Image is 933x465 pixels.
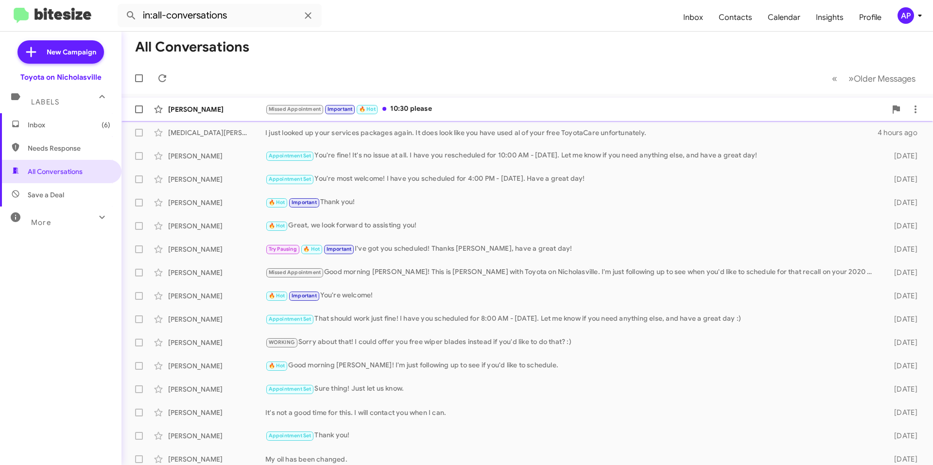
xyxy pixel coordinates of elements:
div: [DATE] [879,454,925,464]
span: Appointment Set [269,432,311,439]
div: [DATE] [879,384,925,394]
div: [PERSON_NAME] [168,151,265,161]
span: Appointment Set [269,153,311,159]
div: [DATE] [879,314,925,324]
div: [MEDICAL_DATA][PERSON_NAME] [168,128,265,138]
h1: All Conversations [135,39,249,55]
div: [DATE] [879,221,925,231]
input: Search [118,4,322,27]
div: [DATE] [879,151,925,161]
nav: Page navigation example [827,69,921,88]
div: [DATE] [879,268,925,277]
div: Sorry about that! I could offer you free wiper blades instead if you'd like to do that? :) [265,337,879,348]
span: 🔥 Hot [269,362,285,369]
div: [DATE] [879,431,925,441]
span: Appointment Set [269,386,311,392]
a: Profile [851,3,889,32]
div: [PERSON_NAME] [168,431,265,441]
span: 🔥 Hot [269,223,285,229]
span: 🔥 Hot [269,293,285,299]
div: [PERSON_NAME] [168,221,265,231]
div: [DATE] [879,338,925,347]
div: You're fine! It's no issue at all. I have you rescheduled for 10:00 AM - [DATE]. Let me know if y... [265,150,879,161]
div: Thank you! [265,197,879,208]
span: Important [327,246,352,252]
span: Needs Response [28,143,110,153]
span: Inbox [28,120,110,130]
div: [PERSON_NAME] [168,361,265,371]
span: New Campaign [47,47,96,57]
div: [PERSON_NAME] [168,338,265,347]
span: Appointment Set [269,316,311,322]
div: AP [898,7,914,24]
div: [PERSON_NAME] [168,104,265,114]
span: Missed Appointment [269,269,321,276]
div: [PERSON_NAME] [168,454,265,464]
span: Missed Appointment [269,106,321,112]
span: 🔥 Hot [269,199,285,206]
div: [DATE] [879,361,925,371]
div: Thank you! [265,430,879,441]
button: Next [843,69,921,88]
div: That should work just fine! I have you scheduled for 8:00 AM - [DATE]. Let me know if you need an... [265,313,879,325]
a: New Campaign [17,40,104,64]
div: [PERSON_NAME] [168,291,265,301]
div: [PERSON_NAME] [168,408,265,417]
span: Older Messages [854,73,916,84]
span: Important [328,106,353,112]
button: AP [889,7,922,24]
a: Contacts [711,3,760,32]
div: 10:30 please [265,103,886,115]
div: [PERSON_NAME] [168,268,265,277]
div: You're welcome! [265,290,879,301]
div: It's not a good time for this. I will contact you when I can. [265,408,879,417]
div: Good morning [PERSON_NAME]! I'm just following up to see if you'd like to schedule. [265,360,879,371]
span: WORKING [269,339,295,345]
span: Important [292,293,317,299]
div: [PERSON_NAME] [168,384,265,394]
span: Save a Deal [28,190,64,200]
a: Insights [808,3,851,32]
span: « [832,72,837,85]
div: [DATE] [879,244,925,254]
div: [DATE] [879,291,925,301]
span: Appointment Set [269,176,311,182]
span: More [31,218,51,227]
div: [PERSON_NAME] [168,174,265,184]
span: Important [292,199,317,206]
div: I've got you scheduled! Thanks [PERSON_NAME], have a great day! [265,243,879,255]
div: [PERSON_NAME] [168,244,265,254]
button: Previous [826,69,843,88]
div: Sure thing! Just let us know. [265,383,879,395]
span: (6) [102,120,110,130]
div: [DATE] [879,198,925,207]
div: My oil has been changed. [265,454,879,464]
a: Calendar [760,3,808,32]
a: Inbox [675,3,711,32]
span: 🔥 Hot [359,106,376,112]
div: [PERSON_NAME] [168,314,265,324]
span: 🔥 Hot [303,246,320,252]
div: [PERSON_NAME] [168,198,265,207]
div: You're most welcome! I have you scheduled for 4:00 PM - [DATE]. Have a great day! [265,173,879,185]
div: Good morning [PERSON_NAME]! This is [PERSON_NAME] with Toyota on Nicholasville. I'm just followin... [265,267,879,278]
div: I just looked up your services packages again. It does look like you have used al of your free To... [265,128,878,138]
div: 4 hours ago [878,128,925,138]
div: Toyota on Nicholasville [20,72,102,82]
span: Try Pausing [269,246,297,252]
div: Great, we look forward to assisting you! [265,220,879,231]
div: [DATE] [879,174,925,184]
div: [DATE] [879,408,925,417]
span: Labels [31,98,59,106]
span: All Conversations [28,167,83,176]
span: » [848,72,854,85]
